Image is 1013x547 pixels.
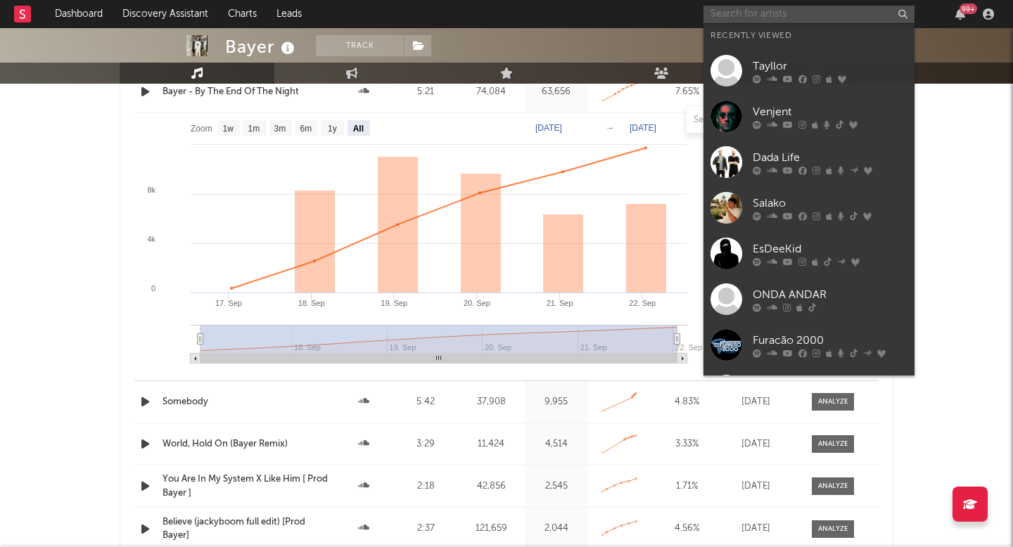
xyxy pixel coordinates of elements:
[398,85,454,99] div: 5:21
[753,240,907,257] div: EsDeeKid
[727,480,784,494] div: [DATE]
[298,299,325,307] text: 18. Sep
[703,94,915,139] a: Venjent
[461,480,522,494] div: 42,856
[753,286,907,303] div: ONDA ANDAR
[163,85,329,99] a: Bayer - By The End Of The Night
[654,85,720,99] div: 7.65 %
[316,35,404,56] button: Track
[163,515,329,543] a: Believe (jackyboom full edit) [Prod Bayer]
[461,522,522,536] div: 121,659
[753,332,907,349] div: Furacão 2000
[461,437,522,451] div: 11,424
[955,8,965,20] button: 99+
[703,48,915,94] a: Tayllor
[727,395,784,409] div: [DATE]
[654,395,720,409] div: 4.83 %
[398,522,454,536] div: 2:37
[960,4,977,14] div: 99 +
[163,472,329,500] a: You Are In My System X Like Him [ Prod Bayer ]
[727,437,784,451] div: [DATE]
[528,85,584,99] div: 63,656
[461,85,522,99] div: 74,084
[151,284,155,292] text: 0
[753,103,907,120] div: Venjent
[703,368,915,413] a: BBYx
[464,299,490,307] text: 20. Sep
[398,437,454,451] div: 3:29
[528,437,584,451] div: 4,514
[711,27,907,44] div: Recently Viewed
[147,186,155,194] text: 8k
[753,149,907,166] div: Dada Life
[147,235,155,243] text: 4k
[703,185,915,231] a: Salako
[703,139,915,185] a: Dada Life
[703,231,915,276] a: EsDeeKid
[215,299,242,307] text: 17. Sep
[528,395,584,409] div: 9,955
[687,115,835,126] input: Search by song name or URL
[753,195,907,212] div: Salako
[398,395,454,409] div: 5:42
[654,522,720,536] div: 4.56 %
[528,522,584,536] div: 2,044
[629,299,656,307] text: 22. Sep
[528,480,584,494] div: 2,545
[753,58,907,75] div: Tayllor
[654,437,720,451] div: 3.33 %
[163,395,329,409] a: Somebody
[703,322,915,368] a: Furacão 2000
[225,35,298,58] div: Bayer
[547,299,573,307] text: 21. Sep
[398,480,454,494] div: 2:18
[381,299,407,307] text: 19. Sep
[703,276,915,322] a: ONDA ANDAR
[461,395,522,409] div: 37,908
[675,343,702,352] text: 22. Sep
[727,522,784,536] div: [DATE]
[654,480,720,494] div: 1.71 %
[163,437,329,451] a: World, Hold On (Bayer Remix)
[703,6,915,23] input: Search for artists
